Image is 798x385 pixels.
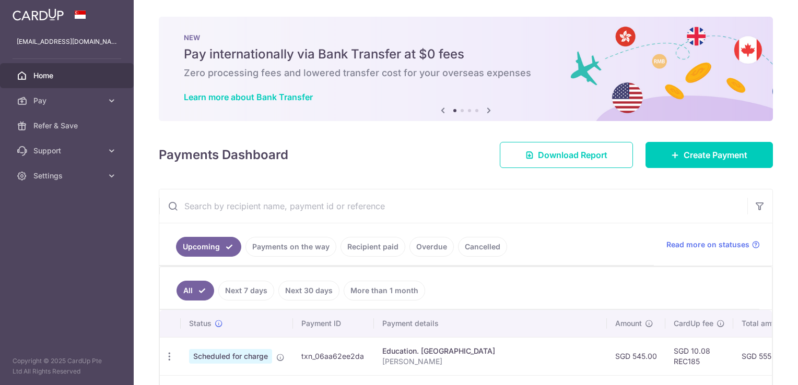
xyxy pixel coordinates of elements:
span: Amount [615,318,642,329]
a: Next 30 days [278,281,339,300]
a: Learn more about Bank Transfer [184,92,313,102]
a: Recipient paid [341,237,405,257]
a: Upcoming [176,237,241,257]
span: Pay [33,95,102,106]
span: Scheduled for charge [189,349,272,364]
h5: Pay internationally via Bank Transfer at $0 fees [184,46,748,63]
a: All [177,281,214,300]
a: Cancelled [458,237,507,257]
span: Create Payment [684,149,747,161]
p: NEW [184,33,748,42]
a: Next 7 days [218,281,274,300]
span: Status [189,318,212,329]
span: Support [33,146,102,156]
a: Payments on the way [245,237,336,257]
input: Search by recipient name, payment id or reference [159,189,747,223]
span: CardUp fee [674,318,713,329]
span: Read more on statuses [666,239,749,250]
p: [EMAIL_ADDRESS][DOMAIN_NAME] [17,37,117,47]
div: Education. [GEOGRAPHIC_DATA] [382,346,598,356]
th: Payment details [374,310,607,337]
p: [PERSON_NAME] [382,356,598,367]
a: Download Report [500,142,633,168]
span: Refer & Save [33,121,102,131]
td: txn_06aa62ee2da [293,337,374,375]
td: SGD 545.00 [607,337,665,375]
a: Read more on statuses [666,239,760,250]
td: SGD 555.08 [733,337,796,375]
h4: Payments Dashboard [159,146,288,164]
img: CardUp [13,8,64,21]
td: SGD 10.08 REC185 [665,337,733,375]
span: Settings [33,171,102,181]
th: Payment ID [293,310,374,337]
span: Total amt. [742,318,776,329]
a: Create Payment [646,142,773,168]
span: Home [33,70,102,81]
a: Overdue [409,237,454,257]
span: Download Report [538,149,607,161]
h6: Zero processing fees and lowered transfer cost for your overseas expenses [184,67,748,79]
a: More than 1 month [344,281,425,300]
img: Bank transfer banner [159,17,773,121]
